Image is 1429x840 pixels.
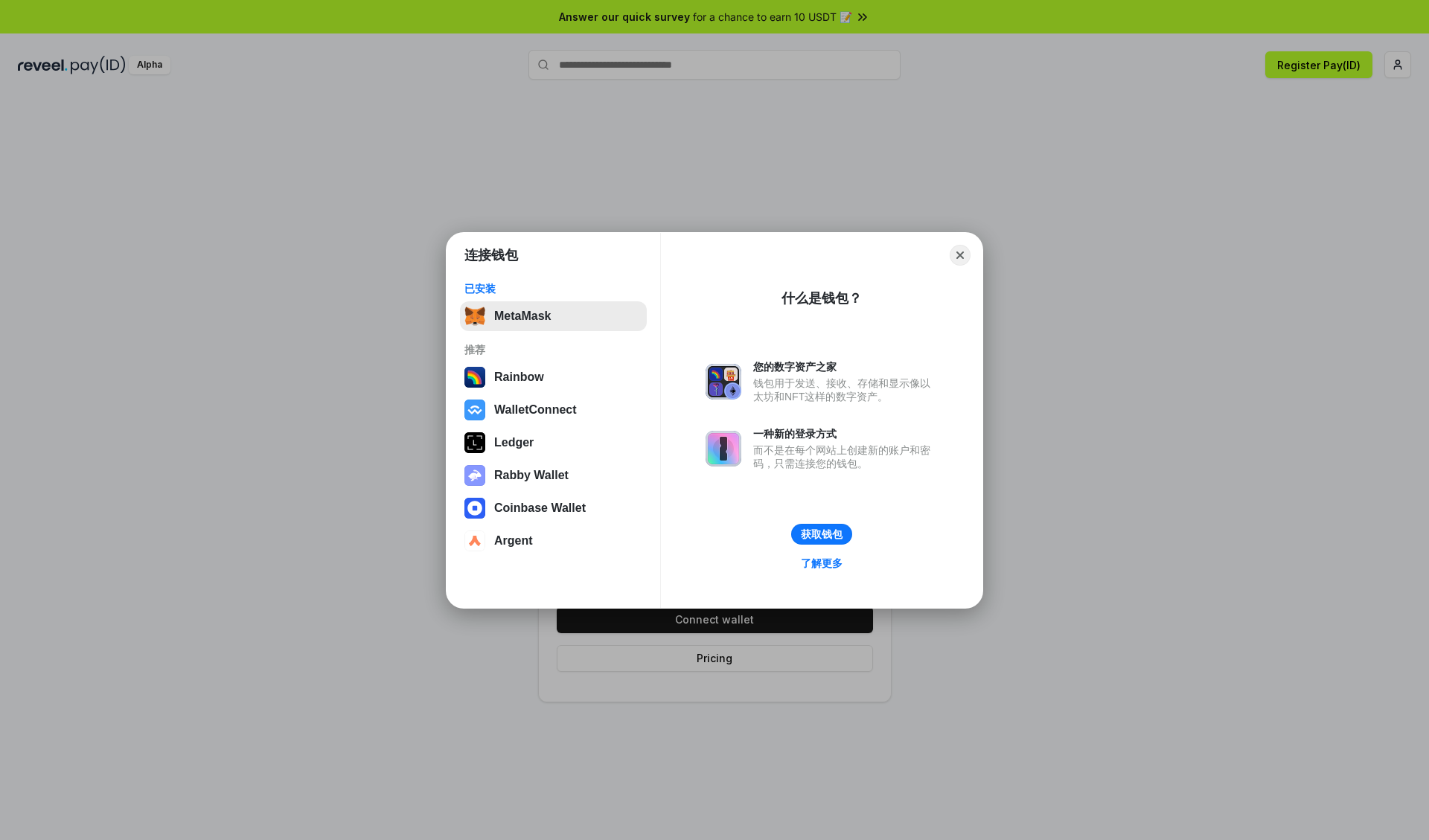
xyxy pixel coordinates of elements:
[801,528,843,541] div: 获取钱包
[464,367,485,388] img: svg+xml,%3Csvg%20width%3D%22120%22%20height%3D%22120%22%20viewBox%3D%220%200%20120%20120%22%20fil...
[753,427,938,440] div: 一种新的登录方式
[801,557,843,570] div: 了解更多
[792,554,851,573] a: 了解更多
[791,524,852,545] button: 获取钱包
[494,469,569,482] div: Rabby Wallet
[464,530,485,551] img: svg+xml,%3Csvg%20width%3D%2228%22%20height%3D%2228%22%20viewBox%3D%220%200%2028%2028%22%20fill%3D...
[494,310,551,323] div: MetaMask
[460,362,647,392] button: Rainbow
[494,403,577,417] div: WalletConnect
[460,493,647,523] button: Coinbase Wallet
[753,376,938,403] div: 钱包用于发送、接收、存储和显示像以太坊和NFT这样的数字资产。
[494,534,533,548] div: Argent
[494,436,534,449] div: Ledger
[464,306,485,327] img: svg+xml,%3Csvg%20fill%3D%22none%22%20height%3D%2233%22%20viewBox%3D%220%200%2035%2033%22%20width%...
[460,461,647,490] button: Rabby Wallet
[464,432,485,453] img: svg+xml,%3Csvg%20xmlns%3D%22http%3A%2F%2Fwww.w3.org%2F2000%2Fsvg%22%20width%3D%2228%22%20height%3...
[460,428,647,458] button: Ledger
[460,395,647,425] button: WalletConnect
[781,289,862,307] div: 什么是钱包？
[464,498,485,519] img: svg+xml,%3Csvg%20width%3D%2228%22%20height%3D%2228%22%20viewBox%3D%220%200%2028%2028%22%20fill%3D...
[464,282,642,295] div: 已安装
[950,245,971,266] button: Close
[464,400,485,420] img: svg+xml,%3Csvg%20width%3D%2228%22%20height%3D%2228%22%20viewBox%3D%220%200%2028%2028%22%20fill%3D...
[706,364,741,400] img: svg+xml,%3Csvg%20xmlns%3D%22http%3A%2F%2Fwww.w3.org%2F2000%2Fsvg%22%20fill%3D%22none%22%20viewBox...
[706,431,741,467] img: svg+xml,%3Csvg%20xmlns%3D%22http%3A%2F%2Fwww.w3.org%2F2000%2Fsvg%22%20fill%3D%22none%22%20viewBox...
[753,360,938,373] div: 您的数字资产之家
[464,465,485,486] img: svg+xml,%3Csvg%20xmlns%3D%22http%3A%2F%2Fwww.w3.org%2F2000%2Fsvg%22%20fill%3D%22none%22%20viewBox...
[464,343,642,356] div: 推荐
[753,443,938,470] div: 而不是在每个网站上创建新的账户和密码，只需连接您的钱包。
[460,301,647,331] button: MetaMask
[494,501,586,515] div: Coinbase Wallet
[494,371,544,384] div: Rainbow
[464,246,518,264] h1: 连接钱包
[460,526,647,556] button: Argent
